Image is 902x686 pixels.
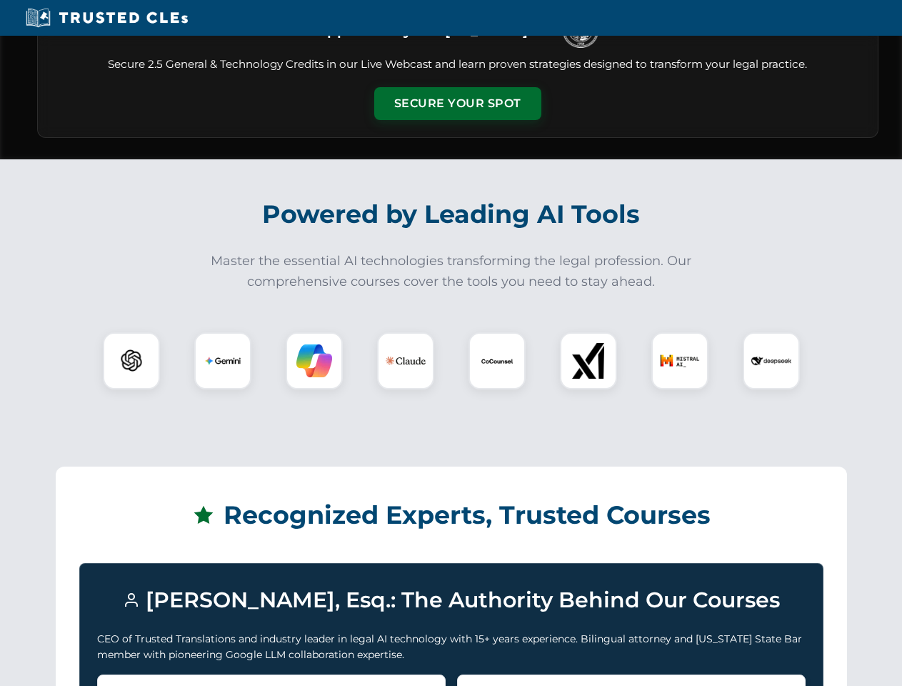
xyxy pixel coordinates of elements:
[286,332,343,389] div: Copilot
[55,56,861,73] p: Secure 2.5 General & Technology Credits in our Live Webcast and learn proven strategies designed ...
[79,490,823,540] h2: Recognized Experts, Trusted Courses
[97,581,806,620] h3: [PERSON_NAME], Esq.: The Authority Behind Our Courses
[377,332,434,389] div: Claude
[571,343,606,379] img: xAI Logo
[205,343,241,379] img: Gemini Logo
[651,332,708,389] div: Mistral AI
[21,7,192,29] img: Trusted CLEs
[386,341,426,381] img: Claude Logo
[468,332,526,389] div: CoCounsel
[374,87,541,120] button: Secure Your Spot
[660,341,700,381] img: Mistral AI Logo
[751,341,791,381] img: DeepSeek Logo
[56,189,847,239] h2: Powered by Leading AI Tools
[743,332,800,389] div: DeepSeek
[560,332,617,389] div: xAI
[296,343,332,379] img: Copilot Logo
[97,631,806,663] p: CEO of Trusted Translations and industry leader in legal AI technology with 15+ years experience....
[103,332,160,389] div: ChatGPT
[479,343,515,379] img: CoCounsel Logo
[111,340,152,382] img: ChatGPT Logo
[194,332,251,389] div: Gemini
[201,251,701,292] p: Master the essential AI technologies transforming the legal profession. Our comprehensive courses...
